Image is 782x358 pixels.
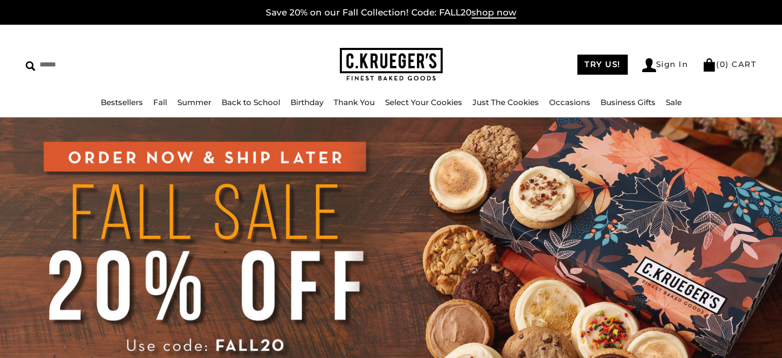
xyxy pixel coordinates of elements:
img: C.KRUEGER'S [340,48,443,81]
a: Back to School [222,97,280,107]
a: Bestsellers [101,97,143,107]
span: shop now [471,7,516,19]
a: Select Your Cookies [385,97,462,107]
a: Occasions [549,97,590,107]
a: Sign In [642,58,688,72]
a: Business Gifts [601,97,656,107]
a: Thank You [334,97,375,107]
a: Summer [177,97,211,107]
a: Birthday [290,97,323,107]
a: Save 20% on our Fall Collection! Code: FALL20shop now [266,7,516,19]
span: 0 [720,59,726,69]
a: Fall [153,97,167,107]
img: Search [26,61,35,71]
img: Bag [702,58,716,72]
input: Search [26,57,199,73]
a: TRY US! [577,55,628,75]
a: Sale [666,97,682,107]
img: Account [642,58,656,72]
a: (0) CART [702,59,756,69]
a: Just The Cookies [472,97,539,107]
